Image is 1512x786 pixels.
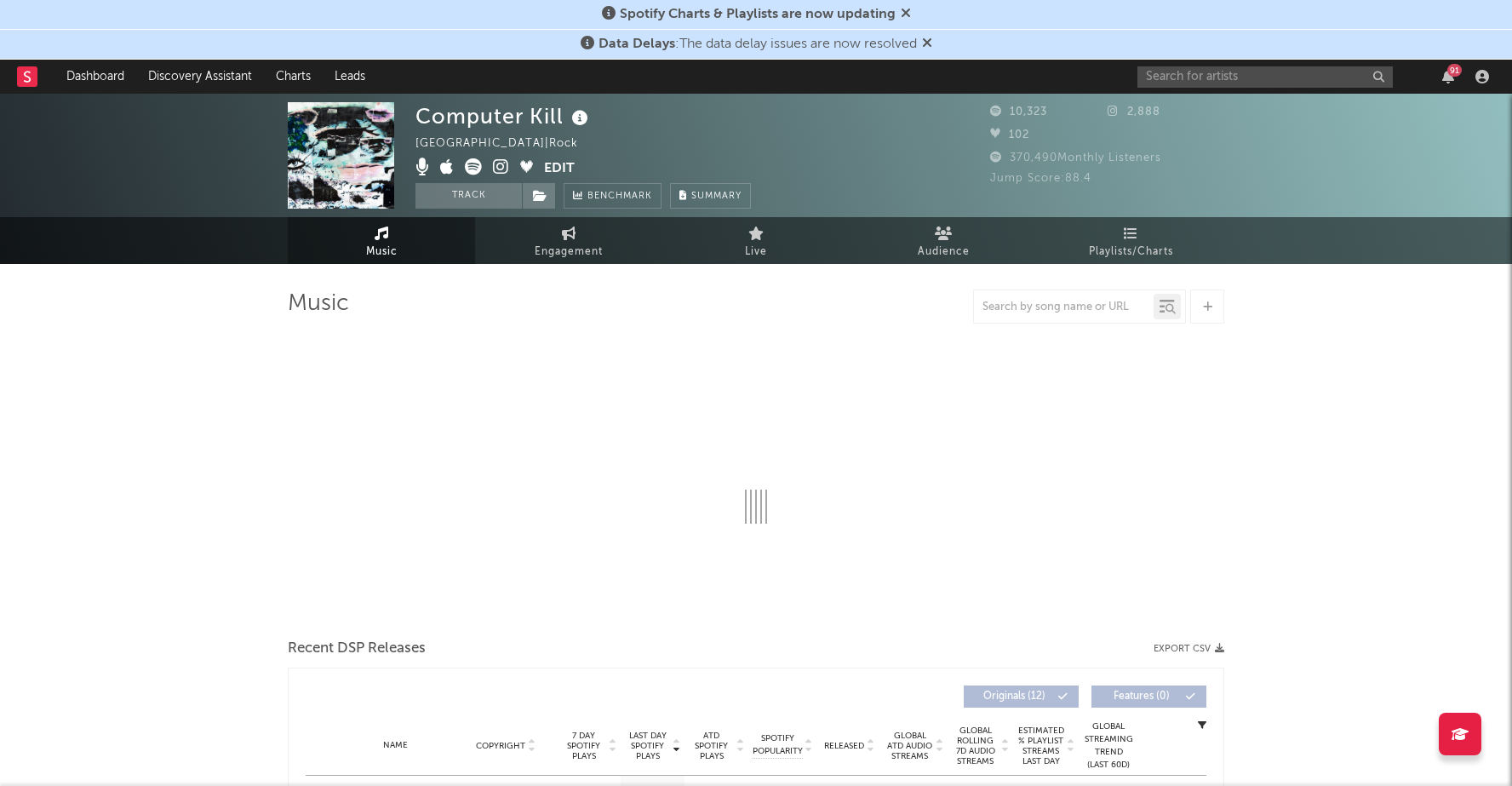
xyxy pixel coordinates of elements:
a: Audience [850,217,1037,264]
input: Search by song name or URL [974,301,1154,314]
span: Dismiss [901,8,911,21]
span: Live [745,242,767,262]
a: Playlists/Charts [1037,217,1224,264]
span: Engagement [535,242,603,262]
a: Leads [323,60,377,94]
span: Copyright [476,741,525,751]
button: Features(0) [1091,686,1206,708]
span: Estimated % Playlist Streams Last Day [1017,726,1064,766]
div: Computer Kill [415,102,593,130]
button: Edit [544,158,575,180]
span: 7 Day Spotify Plays [561,731,606,761]
div: Global Streaming Trend (Last 60D) [1083,720,1134,772]
button: Track [415,183,522,209]
span: Jump Score: 88.4 [990,173,1091,184]
button: Originals(12) [964,686,1079,708]
a: Charts [264,60,323,94]
input: Search for artists [1137,66,1393,88]
span: Benchmark [587,186,652,207]
span: Data Delays [598,37,675,51]
span: 2,888 [1108,106,1160,118]
span: Global ATD Audio Streams [886,731,933,761]
div: [GEOGRAPHIC_DATA] | Rock [415,134,598,154]
span: Global Rolling 7D Audio Streams [952,726,999,766]
span: Released [824,741,864,751]
span: Last Day Spotify Plays [625,731,670,761]
button: Export CSV [1154,644,1224,654]
a: Dashboard [54,60,136,94]
a: Benchmark [564,183,661,209]
span: Music [366,242,398,262]
div: 91 [1447,64,1462,77]
div: Name [340,739,451,752]
span: Playlists/Charts [1089,242,1173,262]
span: Dismiss [922,37,932,51]
span: Summary [691,192,742,201]
span: : The data delay issues are now resolved [598,37,917,51]
span: Originals ( 12 ) [975,691,1053,702]
span: 102 [990,129,1029,141]
span: 10,323 [990,106,1047,118]
a: Engagement [475,217,662,264]
span: Audience [918,242,970,262]
button: 91 [1442,70,1454,83]
button: Summary [670,183,751,209]
span: 370,490 Monthly Listeners [990,152,1161,164]
span: ATD Spotify Plays [689,731,734,761]
span: Spotify Charts & Playlists are now updating [620,8,896,21]
a: Music [288,217,475,264]
span: Features ( 0 ) [1102,691,1181,702]
a: Live [662,217,850,264]
span: Recent DSP Releases [288,639,426,659]
span: Spotify Popularity [753,732,803,758]
a: Discovery Assistant [136,60,264,94]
